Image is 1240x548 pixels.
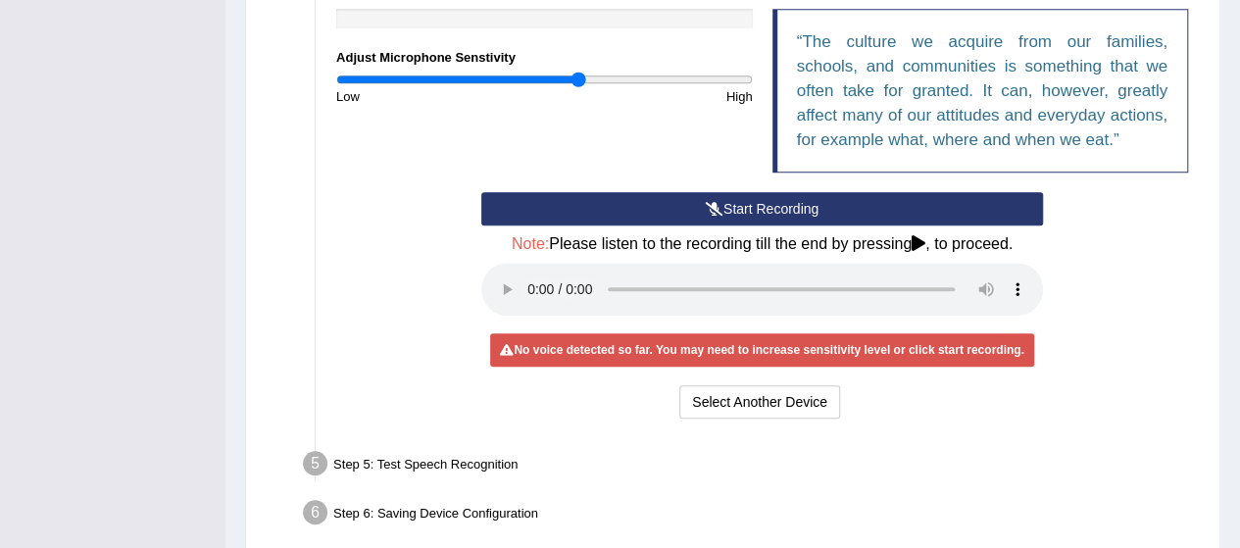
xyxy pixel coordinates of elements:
[481,192,1043,225] button: Start Recording
[294,445,1211,488] div: Step 5: Test Speech Recognition
[294,494,1211,537] div: Step 6: Saving Device Configuration
[490,333,1033,367] div: No voice detected so far. You may need to increase sensitivity level or click start recording.
[481,235,1043,253] h4: Please listen to the recording till the end by pressing , to proceed.
[544,87,762,106] div: High
[336,48,516,67] label: Adjust Microphone Senstivity
[797,32,1168,149] q: The culture we acquire from our families, schools, and communities is something that we often tak...
[679,385,840,419] button: Select Another Device
[512,235,549,252] span: Note:
[326,87,544,106] div: Low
